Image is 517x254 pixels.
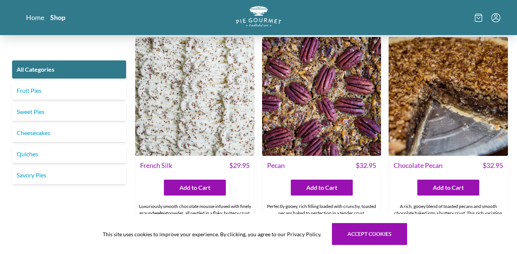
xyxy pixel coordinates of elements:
[306,183,337,192] span: Add to Cart
[12,124,126,142] a: Cheesecakes
[236,6,281,27] img: logo
[394,160,443,171] span: Chocolate Pecan
[103,230,321,238] span: This site uses cookies to improve your experience. By clicking, you agree to our Privacy Policy.
[236,6,281,29] a: Logo
[389,37,508,156] img: Chocolate Pecan
[262,37,381,156] img: Pecan
[164,180,226,196] button: Add to Cart
[267,160,285,171] span: Pecan
[417,180,479,196] button: Add to Cart
[12,166,126,184] a: Savory Pies
[50,13,65,22] a: Shop
[140,160,172,171] span: French Silk
[291,180,353,196] button: Add to Cart
[135,37,255,156] img: French Silk
[229,160,250,171] span: $ 29.95
[262,200,381,233] div: Perfectly gooey, rich filling loaded with crunchy, toasted pecans baked to perfection in a tender...
[483,160,503,171] span: $ 32.95
[332,223,407,245] button: Accept cookies
[179,183,210,192] span: Add to Cart
[12,82,126,100] a: Fruit Pies
[389,200,508,240] div: A rich, gooey blend of toasted pecans and smooth chocolate baked into a buttery crust. This rich ...
[12,145,126,163] a: Quiches
[26,13,44,22] a: Home
[154,210,168,216] strong: walnut
[491,13,500,22] button: Menu
[356,160,376,171] span: $ 32.95
[12,60,126,79] a: All Categories
[433,183,464,192] span: Add to Cart
[12,103,126,121] a: Sweet Pies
